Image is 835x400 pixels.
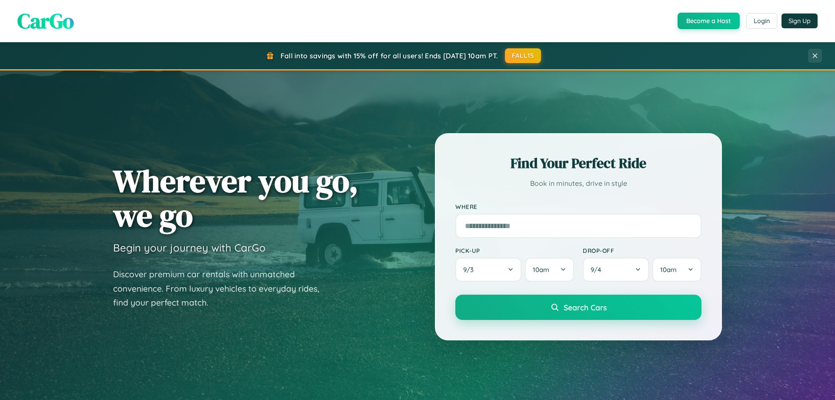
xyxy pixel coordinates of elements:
[583,247,701,254] label: Drop-off
[564,303,607,312] span: Search Cars
[533,266,549,274] span: 10am
[455,295,701,320] button: Search Cars
[505,48,541,63] button: FALL15
[463,266,478,274] span: 9 / 3
[455,247,574,254] label: Pick-up
[113,164,358,232] h1: Wherever you go, we go
[525,258,574,282] button: 10am
[746,13,777,29] button: Login
[113,241,266,254] h3: Begin your journey with CarGo
[113,267,331,310] p: Discover premium car rentals with unmatched convenience. From luxury vehicles to everyday rides, ...
[678,13,740,29] button: Become a Host
[17,7,74,35] span: CarGo
[455,177,701,190] p: Book in minutes, drive in style
[591,266,605,274] span: 9 / 4
[583,258,649,282] button: 9/4
[660,266,677,274] span: 10am
[455,154,701,173] h2: Find Your Perfect Ride
[455,258,521,282] button: 9/3
[455,203,701,210] label: Where
[281,51,498,60] span: Fall into savings with 15% off for all users! Ends [DATE] 10am PT.
[652,258,701,282] button: 10am
[782,13,818,28] button: Sign Up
